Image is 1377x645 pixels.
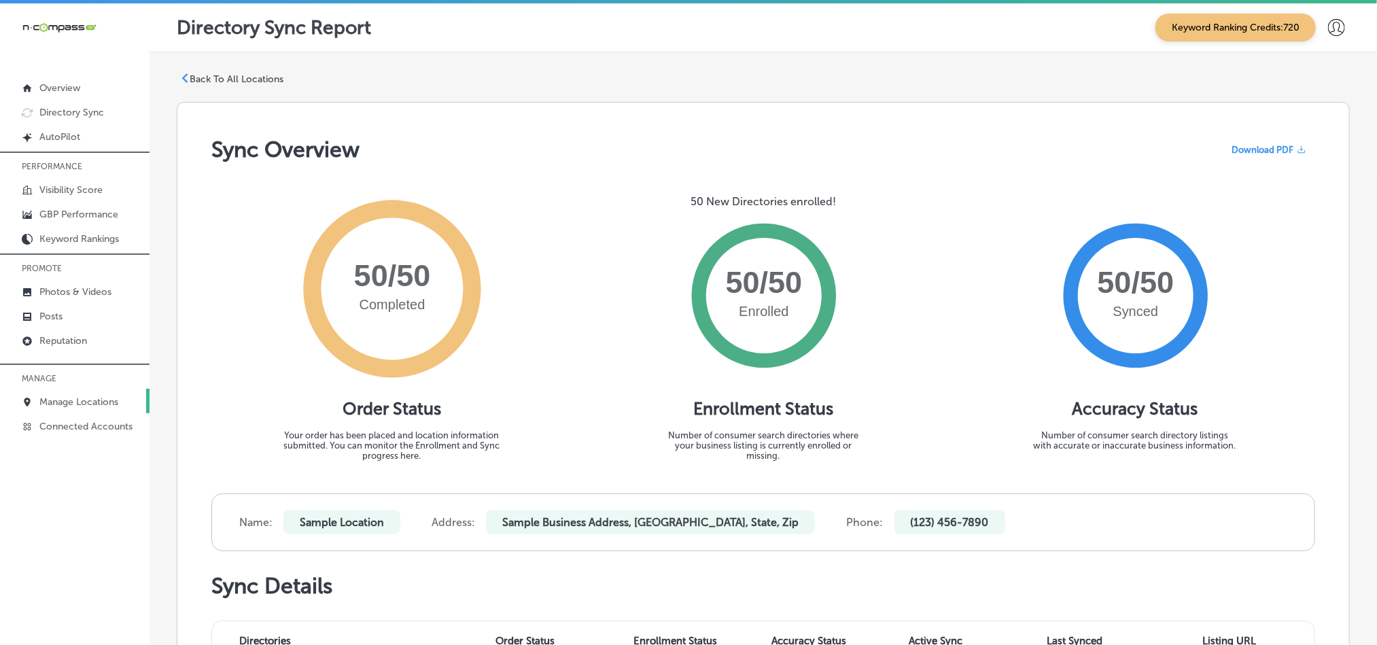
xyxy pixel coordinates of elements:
p: Posts [39,311,63,322]
h1: Enrollment Status [693,398,833,419]
p: Photos & Videos [39,286,111,298]
h1: Order Status [343,398,441,419]
p: Sample Location [283,510,400,534]
h1: Accuracy Status [1072,398,1198,419]
p: Keyword Rankings [39,233,119,245]
label: Name: [239,516,273,529]
p: Directory Sync Report [177,16,371,39]
h1: Sync Details [211,573,1315,599]
p: Visibility Score [39,184,103,196]
h1: Sync Overview [211,137,360,162]
p: Reputation [39,335,87,347]
p: Overview [39,82,80,94]
p: Connected Accounts [39,421,133,432]
img: 660ab0bf-5cc7-4cb8-ba1c-48b5ae0f18e60NCTV_CLogo_TV_Black_-500x88.png [22,21,97,34]
p: Number of consumer search directories where your business listing is currently enrolled or missing. [661,430,865,461]
p: Number of consumer search directory listings with accurate or inaccurate business information. [1033,430,1237,451]
p: Sample Business Address, [GEOGRAPHIC_DATA], State, Zip [486,510,815,534]
a: Back To All Locations [180,73,283,86]
span: Keyword Ranking Credits: 720 [1155,14,1316,41]
p: Manage Locations [39,396,118,408]
span: Download PDF [1232,145,1293,155]
p: Your order has been placed and location information submitted. You can monitor the Enrollment and... [273,430,510,461]
label: Address: [432,516,475,529]
p: Back To All Locations [190,73,283,85]
p: (123) 456-7890 [894,510,1005,534]
p: 50 New Directories enrolled! [691,195,836,208]
p: AutoPilot [39,131,80,143]
p: Directory Sync [39,107,104,118]
label: Phone: [847,516,884,529]
p: GBP Performance [39,209,118,220]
